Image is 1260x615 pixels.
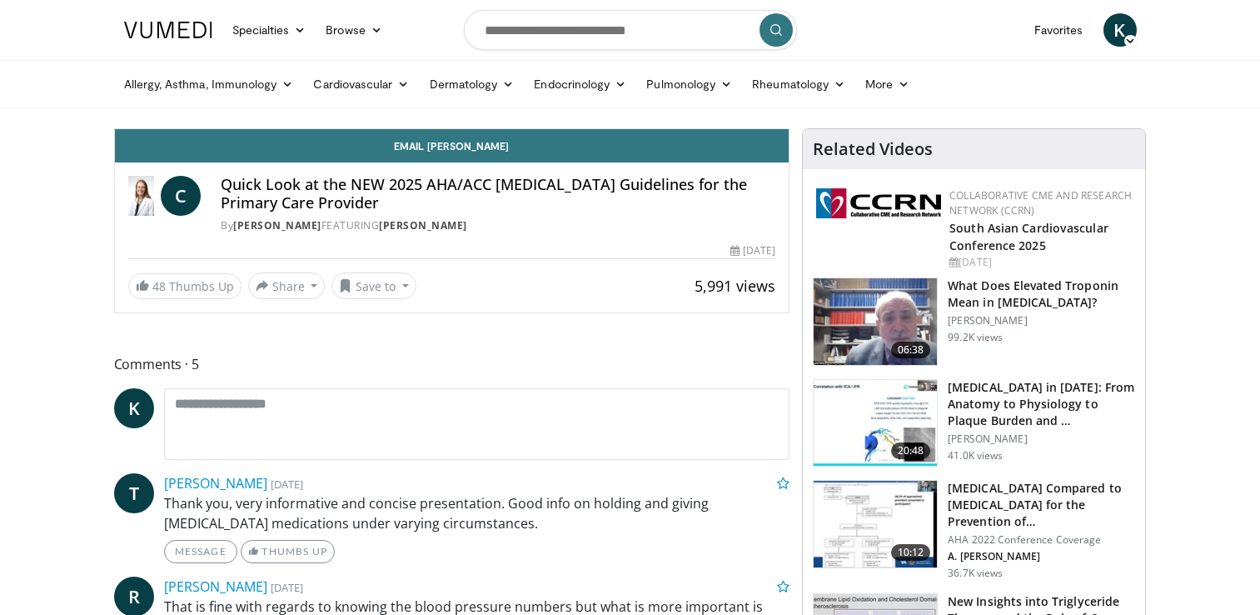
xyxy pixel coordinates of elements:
[128,273,242,299] a: 48 Thumbs Up
[420,67,525,101] a: Dermatology
[164,474,267,492] a: [PERSON_NAME]
[114,388,154,428] a: K
[813,480,1135,580] a: 10:12 [MEDICAL_DATA] Compared to [MEDICAL_DATA] for the Prevention of… AHA 2022 Conference Covera...
[948,331,1003,344] p: 99.2K views
[303,67,419,101] a: Cardiovascular
[730,243,775,258] div: [DATE]
[233,218,321,232] a: [PERSON_NAME]
[524,67,636,101] a: Endocrinology
[221,218,775,233] div: By FEATURING
[948,449,1003,462] p: 41.0K views
[813,139,933,159] h4: Related Videos
[1103,13,1137,47] a: K
[271,477,303,492] small: [DATE]
[814,278,937,365] img: 98daf78a-1d22-4ebe-927e-10afe95ffd94.150x105_q85_crop-smart_upscale.jpg
[948,567,1003,580] p: 36.7K views
[222,13,316,47] a: Specialties
[379,218,467,232] a: [PERSON_NAME]
[948,379,1135,429] h3: [MEDICAL_DATA] in [DATE]: From Anatomy to Physiology to Plaque Burden and …
[891,442,931,459] span: 20:48
[271,580,303,595] small: [DATE]
[948,314,1135,327] p: [PERSON_NAME]
[816,188,941,218] img: a04ee3ba-8487-4636-b0fb-5e8d268f3737.png.150x105_q85_autocrop_double_scale_upscale_version-0.2.png
[814,380,937,467] img: 823da73b-7a00-425d-bb7f-45c8b03b10c3.150x105_q85_crop-smart_upscale.jpg
[152,278,166,294] span: 48
[164,493,790,533] p: Thank you, very informative and concise presentation. Good info on holding and giving [MEDICAL_DA...
[948,277,1135,311] h3: What Does Elevated Troponin Mean in [MEDICAL_DATA]?
[114,473,154,513] a: T
[241,540,335,563] a: Thumbs Up
[124,22,212,38] img: VuMedi Logo
[248,272,326,299] button: Share
[221,176,775,212] h4: Quick Look at the NEW 2025 AHA/ACC [MEDICAL_DATA] Guidelines for the Primary Care Provider
[949,220,1108,253] a: South Asian Cardiovascular Conference 2025
[636,67,742,101] a: Pulmonology
[949,255,1132,270] div: [DATE]
[814,481,937,567] img: 7c0f9b53-1609-4588-8498-7cac8464d722.150x105_q85_crop-smart_upscale.jpg
[316,13,392,47] a: Browse
[855,67,919,101] a: More
[331,272,416,299] button: Save to
[164,540,237,563] a: Message
[813,379,1135,467] a: 20:48 [MEDICAL_DATA] in [DATE]: From Anatomy to Physiology to Plaque Burden and … [PERSON_NAME] 4...
[114,67,304,101] a: Allergy, Asthma, Immunology
[948,550,1135,563] p: A. [PERSON_NAME]
[949,188,1132,217] a: Collaborative CME and Research Network (CCRN)
[813,277,1135,366] a: 06:38 What Does Elevated Troponin Mean in [MEDICAL_DATA]? [PERSON_NAME] 99.2K views
[742,67,855,101] a: Rheumatology
[128,176,155,216] img: Dr. Catherine P. Benziger
[891,544,931,561] span: 10:12
[891,342,931,358] span: 06:38
[948,533,1135,547] p: AHA 2022 Conference Coverage
[161,176,201,216] a: C
[115,129,789,162] a: Email [PERSON_NAME]
[948,432,1135,446] p: [PERSON_NAME]
[164,577,267,596] a: [PERSON_NAME]
[948,480,1135,530] h3: [MEDICAL_DATA] Compared to [MEDICAL_DATA] for the Prevention of…
[1024,13,1093,47] a: Favorites
[464,10,797,50] input: Search topics, interventions
[695,276,775,296] span: 5,991 views
[114,353,790,375] span: Comments 5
